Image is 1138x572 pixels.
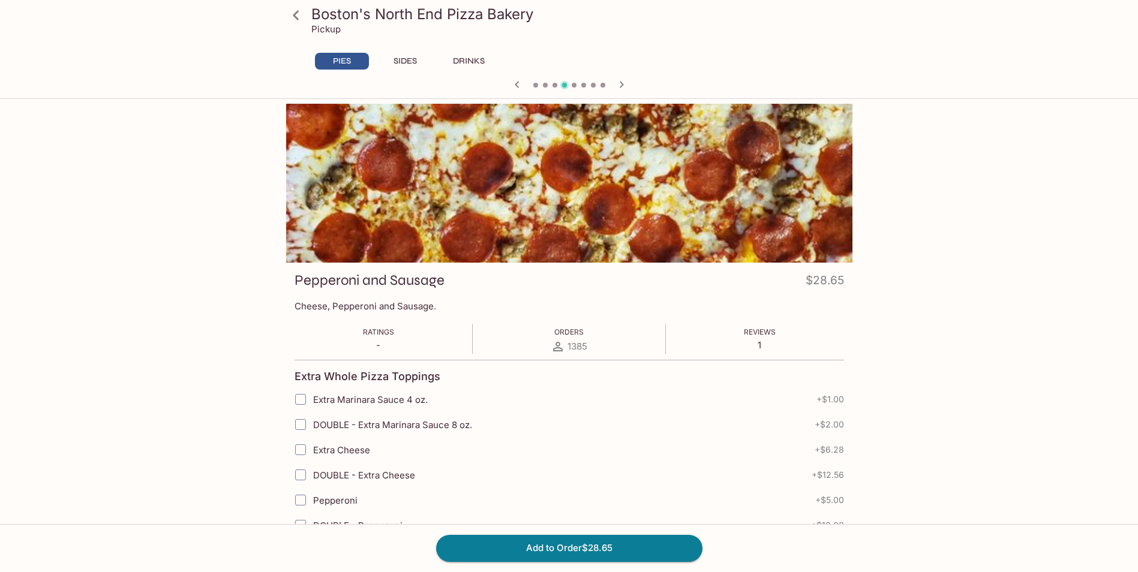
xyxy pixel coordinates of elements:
span: Pepperoni [313,495,358,506]
h4: Extra Whole Pizza Toppings [295,370,440,383]
span: DOUBLE - Extra Cheese [313,469,415,481]
h4: $28.65 [806,271,844,294]
div: Pepperoni and Sausage [286,104,852,263]
span: DOUBLE - Pepperoni [313,520,403,531]
span: Extra Cheese [313,444,370,456]
h3: Boston's North End Pizza Bakery [311,5,848,23]
span: + $10.00 [811,520,844,530]
p: - [363,339,394,351]
span: DOUBLE - Extra Marinara Sauce 8 oz. [313,419,472,430]
span: + $2.00 [815,420,844,429]
span: + $6.28 [815,445,844,454]
button: SIDES [379,53,433,70]
span: Ratings [363,327,394,336]
p: 1 [744,339,776,351]
button: Add to Order$28.65 [436,535,702,561]
button: PIES [315,53,369,70]
span: + $5.00 [815,495,844,505]
span: + $12.56 [812,470,844,480]
span: Reviews [744,327,776,336]
span: 1385 [568,341,587,352]
span: Orders [554,327,584,336]
p: Pickup [311,23,341,35]
p: Cheese, Pepperoni and Sausage. [295,300,844,312]
button: DRINKS [442,53,496,70]
span: Extra Marinara Sauce 4 oz. [313,394,428,405]
span: + $1.00 [816,395,844,404]
h3: Pepperoni and Sausage [295,271,445,290]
